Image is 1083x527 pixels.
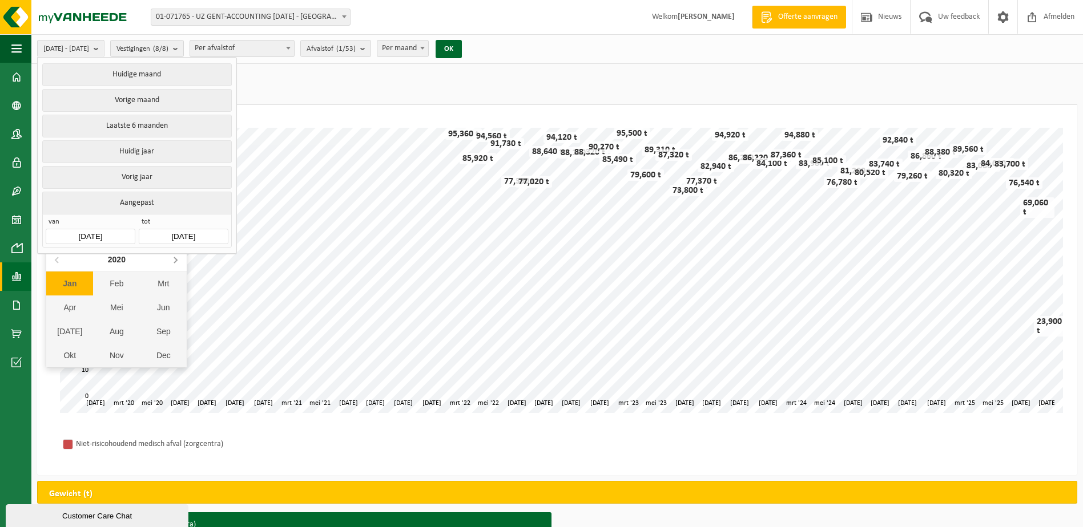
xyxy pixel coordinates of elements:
[336,45,356,52] count: (1/53)
[782,129,818,141] div: 94,880 t
[140,295,187,319] div: Jun
[460,153,496,164] div: 85,920 t
[46,271,93,295] div: Jan
[1006,177,1042,189] div: 76,540 t
[740,152,776,164] div: 86,220 t
[46,319,93,343] div: [DATE]
[42,140,231,163] button: Huidig jaar
[599,154,636,165] div: 85,490 t
[655,149,692,161] div: 87,320 t
[139,217,228,229] span: tot
[852,167,888,179] div: 80,520 t
[377,40,428,56] span: Per maand
[529,146,566,157] div: 88,640 t
[488,138,524,149] div: 91,730 t
[712,129,748,141] div: 94,920 t
[190,40,294,56] span: Per afvalstof
[992,159,1028,170] div: 83,700 t
[6,502,191,527] iframe: chat widget
[110,40,184,57] button: Vestigingen(8/8)
[46,295,93,319] div: Apr
[42,166,231,189] button: Vorig jaar
[1034,316,1065,337] div: 23,900 t
[103,250,130,269] div: 2020
[377,40,429,57] span: Per maand
[768,149,804,161] div: 87,360 t
[642,144,678,156] div: 89,310 t
[473,131,510,142] div: 94,560 t
[936,168,972,179] div: 80,320 t
[42,63,231,86] button: Huidige maand
[140,319,187,343] div: Sep
[775,11,840,23] span: Offerte aanvragen
[190,40,295,57] span: Per afvalstof
[950,144,987,155] div: 89,560 t
[436,40,462,58] button: OK
[571,147,608,158] div: 88,320 t
[93,343,140,367] div: Nov
[46,217,135,229] span: van
[42,115,231,137] button: Laatste 6 maanden
[501,176,538,187] div: 77,390 t
[908,151,944,162] div: 86,860 t
[978,158,1014,169] div: 84,020 t
[678,13,735,21] strong: [PERSON_NAME]
[880,135,916,146] div: 92,840 t
[627,169,664,181] div: 79,600 t
[838,165,874,177] div: 81,200 t
[140,343,187,367] div: Dec
[670,185,706,196] div: 73,800 t
[93,319,140,343] div: Aug
[964,160,1000,172] div: 83,080 t
[698,161,734,172] div: 82,940 t
[116,40,168,58] span: Vestigingen
[300,40,371,57] button: Afvalstof(1/53)
[42,89,231,112] button: Vorige maand
[754,158,790,169] div: 84,100 t
[614,128,650,139] div: 95,500 t
[140,271,187,295] div: Mrt
[558,147,594,159] div: 88,150 t
[752,6,846,29] a: Offerte aanvragen
[824,177,860,188] div: 76,780 t
[866,159,903,170] div: 83,740 t
[43,40,89,58] span: [DATE] - [DATE]
[153,45,168,52] count: (8/8)
[151,9,350,25] span: 01-071765 - UZ GENT-ACCOUNTING 0 BC - GENT
[46,343,93,367] div: Okt
[1020,197,1054,218] div: 69,060 t
[38,481,104,506] h2: Gewicht (t)
[445,128,482,140] div: 95,360 t
[151,9,351,26] span: 01-071765 - UZ GENT-ACCOUNTING 0 BC - GENT
[586,141,622,153] div: 90,270 t
[683,176,720,187] div: 77,370 t
[726,152,762,164] div: 86,280 t
[922,147,959,158] div: 88,380 t
[93,271,140,295] div: Feb
[543,132,580,143] div: 94,120 t
[894,171,931,182] div: 79,260 t
[42,192,231,214] button: Aangepast
[93,295,140,319] div: Mei
[307,40,356,58] span: Afvalstof
[796,158,832,169] div: 83,960 t
[37,40,104,57] button: [DATE] - [DATE]
[810,155,846,167] div: 85,100 t
[76,437,224,451] div: Niet-risicohoudend medisch afval (zorgcentra)
[516,176,552,188] div: 77,020 t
